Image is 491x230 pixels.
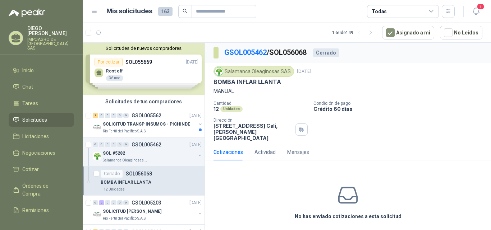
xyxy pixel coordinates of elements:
[103,158,148,163] p: Salamanca Oleaginosas SAS
[93,140,203,163] a: 0 0 0 0 0 0 GSOL005462[DATE] Company LogoSOL #5282Salamanca Oleaginosas SAS
[117,113,123,118] div: 0
[372,8,387,15] div: Todas
[22,206,49,214] span: Remisiones
[9,179,74,201] a: Órdenes de Compra
[83,43,205,95] div: Solicitudes de nuevos compradoresPor cotizarSOL055669[DATE] Rost off36 undPor cotizarSOL055791[DA...
[105,113,110,118] div: 0
[99,200,104,205] div: 2
[27,26,74,36] p: DIEGO [PERSON_NAME]
[9,9,45,17] img: Logo peakr
[189,200,202,206] p: [DATE]
[9,203,74,217] a: Remisiones
[214,123,293,141] p: [STREET_ADDRESS] Cali , [PERSON_NAME][GEOGRAPHIC_DATA]
[123,200,129,205] div: 0
[99,113,104,118] div: 0
[93,142,98,147] div: 0
[9,80,74,94] a: Chat
[297,68,311,75] p: [DATE]
[126,171,152,176] p: SOL056068
[183,9,188,14] span: search
[103,121,190,128] p: SOLICITUD TRANSP INSUMOS - PICHINDE
[22,182,67,198] span: Órdenes de Compra
[106,6,152,17] h1: Mis solicitudes
[111,200,116,205] div: 0
[224,47,307,58] p: / SOL056068
[313,101,488,106] p: Condición de pago
[477,3,485,10] span: 7
[105,142,110,147] div: 0
[9,113,74,127] a: Solicitudes
[214,78,281,86] p: BOMBA INFLAR LLANTA
[189,112,202,119] p: [DATE]
[93,113,98,118] div: 1
[382,26,434,39] button: Asignado a mi
[103,150,125,157] p: SOL #5282
[93,210,101,219] img: Company Logo
[22,99,38,107] span: Tareas
[214,106,219,112] p: 12
[123,142,129,147] div: 0
[332,27,376,38] div: 1 - 50 de 149
[132,113,161,118] p: GSOL005562
[214,118,293,123] p: Dirección
[132,142,161,147] p: GSOL005462
[214,148,243,156] div: Cotizaciones
[9,64,74,77] a: Inicio
[123,113,129,118] div: 0
[83,95,205,108] div: Solicitudes de tus compradores
[22,66,34,74] span: Inicio
[132,200,161,205] p: GSOL005203
[224,48,267,57] a: GSOL005462
[99,142,104,147] div: 0
[9,130,74,143] a: Licitaciones
[111,113,116,118] div: 0
[214,101,308,106] p: Cantidad
[93,111,203,134] a: 1 0 0 0 0 0 GSOL005562[DATE] Company LogoSOLICITUD TRANSP INSUMOS - PICHINDERio Fertil del Pacífi...
[22,165,39,173] span: Cotizar
[313,106,488,112] p: Crédito 60 días
[83,166,205,196] a: CerradoSOL056068BOMBA INFLAR LLANTA12 Unidades
[254,148,276,156] div: Actividad
[117,142,123,147] div: 0
[86,46,202,51] button: Solicitudes de nuevos compradores
[313,48,339,57] div: Cerrado
[111,142,116,147] div: 0
[101,169,123,178] div: Cerrado
[22,116,47,124] span: Solicitudes
[287,148,309,156] div: Mensajes
[103,128,147,134] p: Rio Fertil del Pacífico S.A.S.
[22,132,49,140] span: Licitaciones
[117,200,123,205] div: 0
[440,26,482,39] button: No Leídos
[295,212,401,220] h3: No has enviado cotizaciones a esta solicitud
[103,208,161,215] p: SOLICITUD [PERSON_NAME]
[93,198,203,221] a: 0 2 0 0 0 0 GSOL005203[DATE] Company LogoSOLICITUD [PERSON_NAME]Rio Fertil del Pacífico S.A.S.
[220,106,243,112] div: Unidades
[101,187,128,192] div: 12 Unidades
[93,200,98,205] div: 0
[103,216,147,221] p: Rio Fertil del Pacífico S.A.S.
[27,37,74,50] p: IMPOAGRO DE [GEOGRAPHIC_DATA] SAS
[214,87,482,95] p: MANUAL
[93,123,101,131] img: Company Logo
[22,83,33,91] span: Chat
[101,179,151,186] p: BOMBA INFLAR LLANTA
[158,7,173,16] span: 163
[214,66,294,77] div: Salamanca Oleaginosas SAS
[189,141,202,148] p: [DATE]
[469,5,482,18] button: 7
[9,146,74,160] a: Negociaciones
[22,149,55,157] span: Negociaciones
[9,97,74,110] a: Tareas
[9,163,74,176] a: Cotizar
[105,200,110,205] div: 0
[215,67,223,75] img: Company Logo
[93,152,101,160] img: Company Logo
